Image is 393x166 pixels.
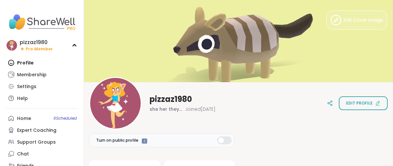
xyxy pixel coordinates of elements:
[326,11,387,30] button: Edit Cover Image
[5,124,78,136] a: Expert Coaching
[20,39,53,46] div: pizzaz1980
[17,72,47,78] div: Membership
[5,81,78,92] a: Settings
[5,92,78,104] a: Help
[53,116,77,121] span: 6 Scheduled
[7,40,17,51] img: pizzaz1980
[17,83,36,90] div: Settings
[17,95,28,102] div: Help
[346,100,373,106] span: Edit profile
[17,151,29,157] div: Chat
[17,139,56,146] div: Support Groups
[339,96,388,110] button: Edit profile
[5,112,78,124] a: Home6Scheduled
[5,11,78,34] img: ShareWell Nav Logo
[142,138,147,144] iframe: Spotlight
[185,106,216,112] span: Joined [DATE]
[90,78,141,129] img: pizzaz1980
[26,46,53,52] span: Pro Member
[150,94,192,105] span: pizzaz1980
[5,69,78,81] a: Membership
[17,127,56,134] div: Expert Coaching
[96,137,138,143] span: Turn on public profile
[344,17,383,24] span: Edit Cover Image
[5,136,78,148] a: Support Groups
[5,148,78,160] a: Chat
[17,115,31,122] div: Home
[150,106,182,112] span: she her they them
